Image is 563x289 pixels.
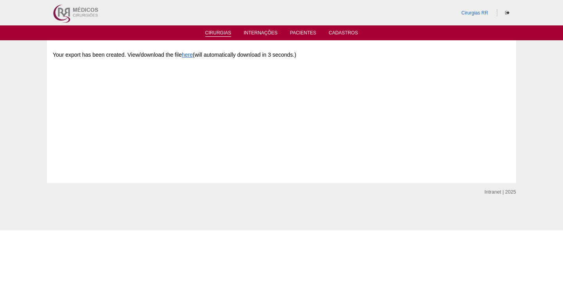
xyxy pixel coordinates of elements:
div: Intranet | 2025 [484,188,516,196]
p: Your export has been created. View/download the file (will automatically download in 3 seconds.) [53,51,510,59]
i: Sair [505,11,509,15]
a: Cadastros [329,30,358,38]
a: here [182,52,193,58]
a: Cirurgias [205,30,231,37]
a: Internações [244,30,278,38]
a: Cirurgias RR [461,10,488,16]
a: Pacientes [290,30,316,38]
